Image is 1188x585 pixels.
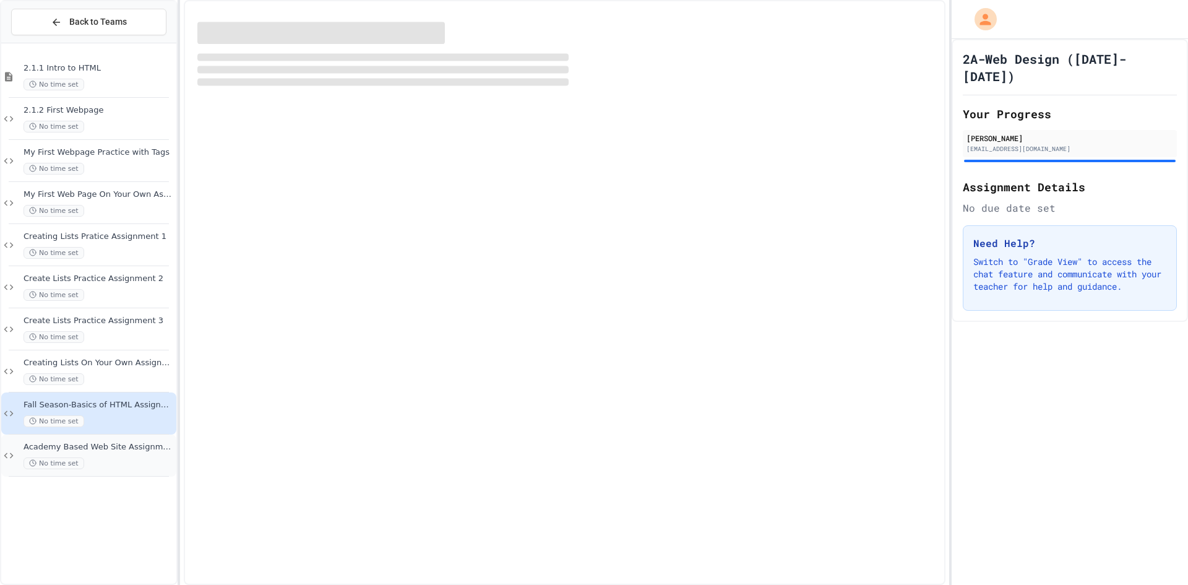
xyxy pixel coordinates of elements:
span: Back to Teams [69,15,127,28]
span: 2.1.2 First Webpage [24,105,174,116]
button: Back to Teams [11,9,166,35]
span: Creating Lists Pratice Assignment 1 [24,232,174,242]
div: No due date set [963,201,1177,215]
span: No time set [24,331,84,343]
h2: Assignment Details [963,178,1177,196]
span: My First Web Page On Your Own Assignment [24,189,174,200]
span: No time set [24,415,84,427]
span: No time set [24,457,84,469]
span: No time set [24,205,84,217]
span: Creating Lists On Your Own Assignment [24,358,174,368]
span: Create Lists Practice Assignment 2 [24,274,174,284]
h3: Need Help? [973,236,1166,251]
span: No time set [24,163,84,175]
div: My Account [962,5,1000,33]
h1: 2A-Web Design ([DATE]-[DATE]) [963,50,1177,85]
span: No time set [24,247,84,259]
span: No time set [24,79,84,90]
span: Fall Season-Basics of HTML Assignment [24,400,174,410]
span: Create Lists Practice Assignment 3 [24,316,174,326]
span: My First Webpage Practice with Tags [24,147,174,158]
span: 2.1.1 Intro to HTML [24,63,174,74]
span: No time set [24,373,84,385]
span: Academy Based Web Site Assignment [24,442,174,453]
div: [EMAIL_ADDRESS][DOMAIN_NAME] [966,144,1173,154]
span: No time set [24,289,84,301]
span: No time set [24,121,84,132]
h2: Your Progress [963,105,1177,123]
div: [PERSON_NAME] [966,132,1173,144]
p: Switch to "Grade View" to access the chat feature and communicate with your teacher for help and ... [973,256,1166,293]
